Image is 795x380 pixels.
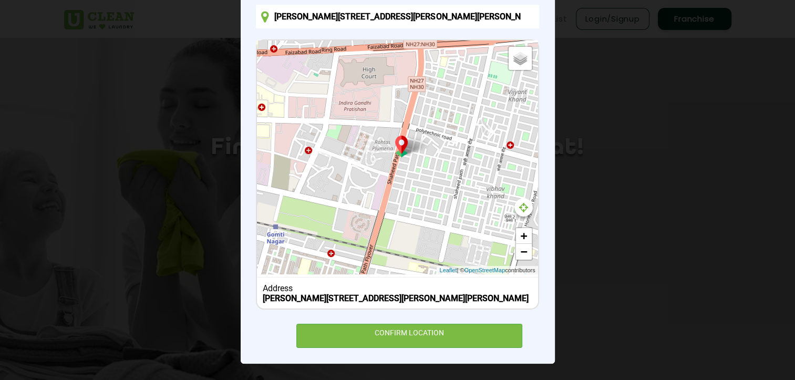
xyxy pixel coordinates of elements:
a: Zoom out [516,244,532,260]
b: [PERSON_NAME][STREET_ADDRESS][PERSON_NAME][PERSON_NAME] [263,293,529,303]
a: Zoom in [516,228,532,244]
a: Layers [509,47,532,70]
a: OpenStreetMap [464,266,505,275]
div: Address [263,283,532,293]
input: Enter location [256,5,539,28]
div: | © contributors [437,266,538,275]
div: CONFIRM LOCATION [296,324,523,347]
a: Leaflet [439,266,457,275]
